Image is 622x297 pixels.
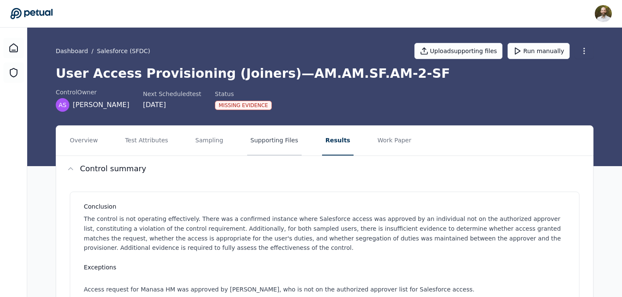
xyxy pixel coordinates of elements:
[56,88,129,96] div: control Owner
[595,5,612,22] img: David Coulombe
[56,66,593,81] h1: User Access Provisioning (Joiners) — AM.AM.SF.AM-2-SF
[56,47,88,55] a: Dashboard
[508,43,570,59] button: Run manually
[322,126,354,156] button: Results
[192,126,227,156] button: Sampling
[122,126,171,156] button: Test Attributes
[56,47,150,55] div: /
[66,126,101,156] button: Overview
[414,43,503,59] button: Uploadsupporting files
[56,156,593,181] button: Control summary
[84,202,569,211] h3: Conclusion
[143,90,201,98] div: Next Scheduled test
[10,8,53,20] a: Go to Dashboard
[143,100,201,110] div: [DATE]
[84,214,569,253] p: The control is not operating effectively. There was a confirmed instance where Salesforce access ...
[84,263,569,272] h3: Exceptions
[84,285,569,294] li: Access request for Manasa HM was approved by [PERSON_NAME], who is not on the authorized approver...
[3,38,24,58] a: Dashboard
[215,101,272,110] div: Missing Evidence
[59,101,66,109] span: AS
[73,100,129,110] span: [PERSON_NAME]
[97,47,150,55] button: Salesforce (SFDC)
[215,90,272,98] div: Status
[56,126,593,156] nav: Tabs
[80,163,146,175] h2: Control summary
[374,126,415,156] button: Work Paper
[247,126,302,156] button: Supporting Files
[3,62,24,83] a: SOC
